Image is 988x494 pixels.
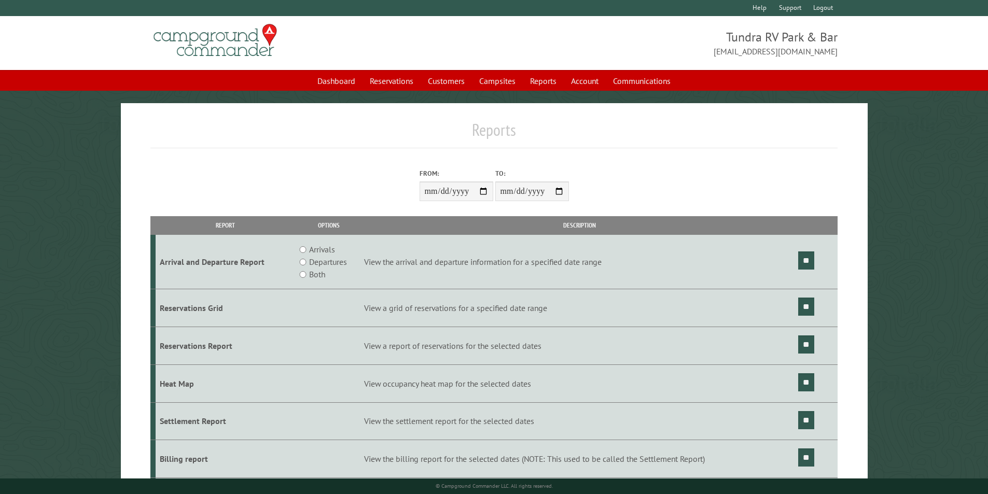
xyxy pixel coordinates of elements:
[436,483,553,489] small: © Campground Commander LLC. All rights reserved.
[156,289,295,327] td: Reservations Grid
[156,364,295,402] td: Heat Map
[156,402,295,440] td: Settlement Report
[150,20,280,61] img: Campground Commander
[309,256,347,268] label: Departures
[150,120,838,148] h1: Reports
[473,71,522,91] a: Campsites
[363,364,797,402] td: View occupancy heat map for the selected dates
[363,289,797,327] td: View a grid of reservations for a specified date range
[156,216,295,234] th: Report
[156,327,295,364] td: Reservations Report
[524,71,563,91] a: Reports
[363,402,797,440] td: View the settlement report for the selected dates
[364,71,420,91] a: Reservations
[363,216,797,234] th: Description
[156,235,295,289] td: Arrival and Departure Report
[420,168,493,178] label: From:
[363,327,797,364] td: View a report of reservations for the selected dates
[565,71,605,91] a: Account
[422,71,471,91] a: Customers
[607,71,677,91] a: Communications
[295,216,362,234] th: Options
[495,168,569,178] label: To:
[309,268,325,280] label: Both
[309,243,335,256] label: Arrivals
[494,29,838,58] span: Tundra RV Park & Bar [EMAIL_ADDRESS][DOMAIN_NAME]
[363,235,797,289] td: View the arrival and departure information for a specified date range
[156,440,295,478] td: Billing report
[311,71,361,91] a: Dashboard
[363,440,797,478] td: View the billing report for the selected dates (NOTE: This used to be called the Settlement Report)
